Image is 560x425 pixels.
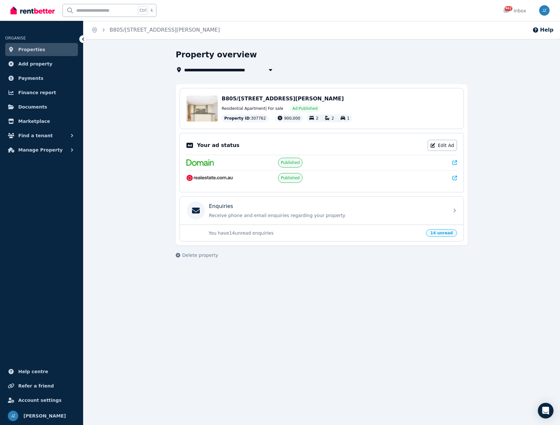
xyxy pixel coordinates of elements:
[503,7,526,14] div: Inbox
[281,175,300,181] span: Published
[222,95,344,102] span: B805/[STREET_ADDRESS][PERSON_NAME]
[176,50,257,60] h1: Property overview
[505,6,512,11] span: 962
[209,230,422,236] p: You have 14 unread enquiries
[224,116,250,121] span: Property ID
[5,72,78,85] a: Payments
[222,114,269,122] div: : 307762
[18,46,45,53] span: Properties
[222,106,283,111] span: Residential Apartment | For sale
[18,146,63,154] span: Manage Property
[332,116,334,121] span: 2
[281,160,300,165] span: Published
[538,403,553,418] div: Open Intercom Messenger
[5,365,78,378] a: Help centre
[316,116,318,121] span: 2
[176,252,218,258] button: Delete property
[186,175,233,181] img: RealEstate.com.au
[186,159,214,166] img: Domain.com.au
[5,115,78,128] a: Marketplace
[209,212,445,219] p: Receive phone and email enquiries regarding your property
[138,6,148,15] span: Ctrl
[180,197,464,225] a: EnquiriesReceive phone and email enquiries regarding your property
[18,60,52,68] span: Add property
[539,5,550,16] img: Jing Zhao
[347,116,350,121] span: 1
[5,57,78,70] a: Add property
[284,116,301,121] span: 900,000
[426,229,457,237] span: 14 unread
[10,6,55,15] img: RentBetter
[5,43,78,56] a: Properties
[5,379,78,392] a: Refer a friend
[18,89,56,96] span: Finance report
[18,382,54,390] span: Refer a friend
[110,27,220,33] a: B805/[STREET_ADDRESS][PERSON_NAME]
[23,412,66,420] span: [PERSON_NAME]
[151,8,153,13] span: k
[18,396,62,404] span: Account settings
[197,141,239,149] p: Your ad status
[209,202,233,210] p: Enquiries
[532,26,553,34] button: Help
[5,86,78,99] a: Finance report
[5,36,26,40] span: ORGANISE
[18,74,43,82] span: Payments
[8,411,18,421] img: Jing Zhao
[5,100,78,113] a: Documents
[292,106,317,111] span: Ad: Published
[83,21,228,39] nav: Breadcrumb
[5,143,78,156] button: Manage Property
[182,252,218,258] span: Delete property
[18,103,47,111] span: Documents
[5,129,78,142] button: Find a tenant
[18,132,53,139] span: Find a tenant
[18,117,50,125] span: Marketplace
[5,394,78,407] a: Account settings
[18,368,48,375] span: Help centre
[428,140,457,151] a: Edit Ad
